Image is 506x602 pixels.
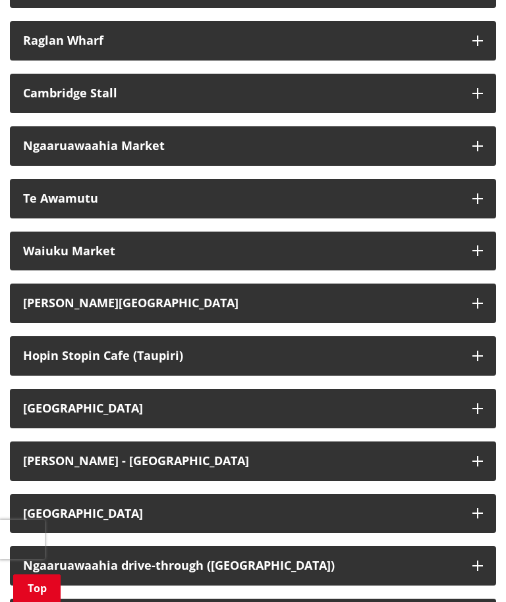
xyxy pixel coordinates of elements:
[10,284,496,323] button: [PERSON_NAME][GEOGRAPHIC_DATA]
[10,74,496,113] button: Cambridge Stall
[10,546,496,586] button: Ngaaruawaahia drive-through ([GEOGRAPHIC_DATA])
[23,192,459,205] div: Te Awamutu
[23,507,459,520] div: [GEOGRAPHIC_DATA]
[23,559,459,572] div: Ngaaruawaahia drive-through ([GEOGRAPHIC_DATA])
[10,494,496,534] button: [GEOGRAPHIC_DATA]
[10,441,496,481] button: [PERSON_NAME] - [GEOGRAPHIC_DATA]
[445,547,493,594] iframe: Messenger Launcher
[23,402,459,415] div: [GEOGRAPHIC_DATA]
[10,21,496,61] button: Raglan Wharf
[10,126,496,166] button: Ngaaruawaahia Market
[10,389,496,428] button: [GEOGRAPHIC_DATA]
[13,574,61,602] a: Top
[23,34,459,47] div: Raglan Wharf
[10,232,496,271] button: Waiuku Market
[23,455,459,468] div: [PERSON_NAME] - [GEOGRAPHIC_DATA]
[23,349,459,363] div: Hopin Stopin Cafe (Taupiri)
[10,336,496,376] button: Hopin Stopin Cafe (Taupiri)
[10,179,496,218] button: Te Awamutu
[23,245,459,258] div: Waiuku Market
[23,139,459,153] div: Ngaaruawaahia Market
[23,87,459,100] div: Cambridge Stall
[23,297,459,310] div: [PERSON_NAME][GEOGRAPHIC_DATA]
